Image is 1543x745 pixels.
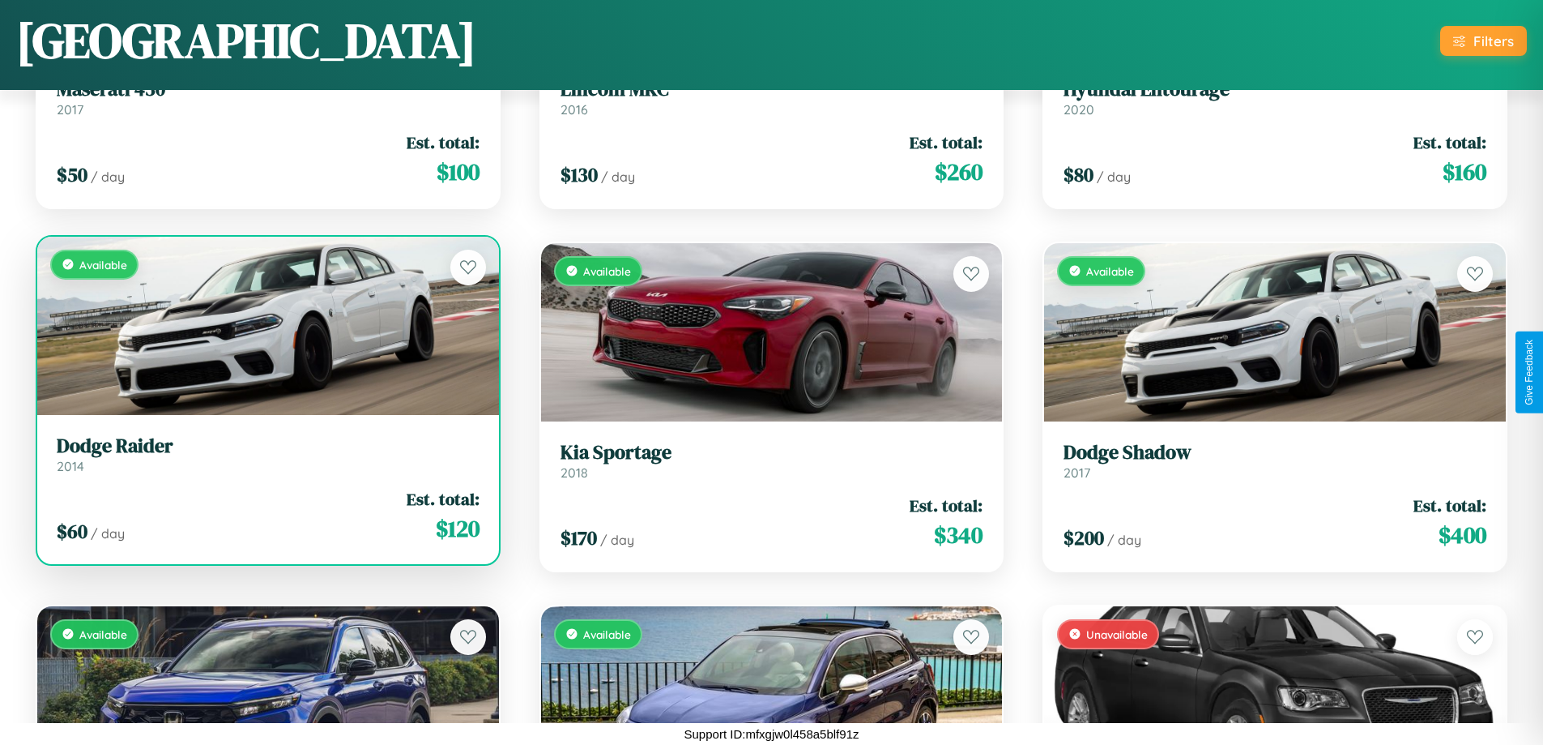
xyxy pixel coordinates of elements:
[910,131,982,154] span: Est. total:
[16,7,476,74] h1: [GEOGRAPHIC_DATA]
[57,435,480,458] h3: Dodge Raider
[1063,78,1486,101] h3: Hyundai Entourage
[57,161,87,188] span: $ 50
[1063,161,1093,188] span: $ 80
[436,512,480,545] span: $ 120
[1063,441,1486,481] a: Dodge Shadow2017
[561,524,597,551] span: $ 170
[1063,524,1104,551] span: $ 200
[600,532,634,548] span: / day
[935,156,982,188] span: $ 260
[407,131,480,154] span: Est. total:
[561,101,588,118] span: 2016
[1107,532,1141,548] span: / day
[583,264,631,278] span: Available
[910,494,982,517] span: Est. total:
[934,519,982,551] span: $ 340
[1063,465,1090,481] span: 2017
[1524,340,1535,405] div: Give Feedback
[684,723,859,745] p: Support ID: mfxgjw0l458a5blf91z
[91,169,125,185] span: / day
[1063,441,1486,465] h3: Dodge Shadow
[561,441,983,481] a: Kia Sportage2018
[57,518,87,545] span: $ 60
[1413,131,1486,154] span: Est. total:
[57,78,480,101] h3: Maserati 430
[79,627,127,641] span: Available
[1097,169,1131,185] span: / day
[1063,78,1486,118] a: Hyundai Entourage2020
[561,161,598,188] span: $ 130
[583,627,631,641] span: Available
[561,78,983,101] h3: Lincoln MKC
[57,458,84,474] span: 2014
[1413,494,1486,517] span: Est. total:
[561,441,983,465] h3: Kia Sportage
[1086,627,1148,641] span: Unavailable
[1443,156,1486,188] span: $ 160
[1473,32,1514,49] div: Filters
[601,169,635,185] span: / day
[1086,264,1134,278] span: Available
[407,487,480,511] span: Est. total:
[1440,26,1527,56] button: Filters
[79,258,127,272] span: Available
[57,435,480,474] a: Dodge Raider2014
[57,78,480,118] a: Maserati 4302017
[1063,101,1094,118] span: 2020
[57,101,83,118] span: 2017
[437,156,480,188] span: $ 100
[1439,519,1486,551] span: $ 400
[561,78,983,118] a: Lincoln MKC2016
[561,465,588,481] span: 2018
[91,525,125,542] span: / day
